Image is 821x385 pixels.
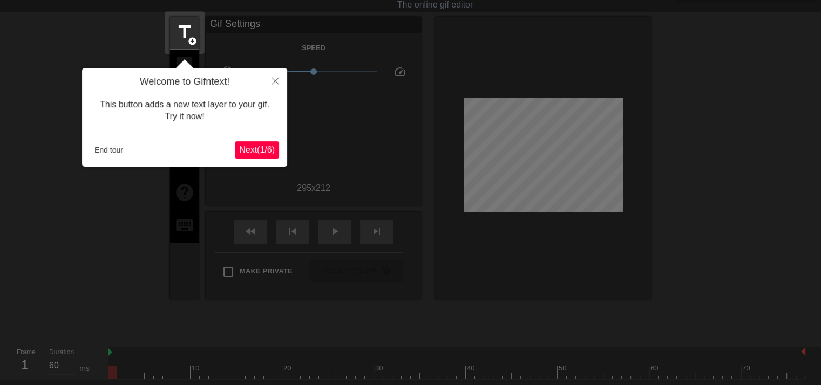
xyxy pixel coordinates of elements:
[235,141,279,159] button: Next
[239,145,275,154] span: Next ( 1 / 6 )
[90,88,279,134] div: This button adds a new text layer to your gif. Try it now!
[90,76,279,88] h4: Welcome to Gifntext!
[263,68,287,93] button: Close
[90,142,127,158] button: End tour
